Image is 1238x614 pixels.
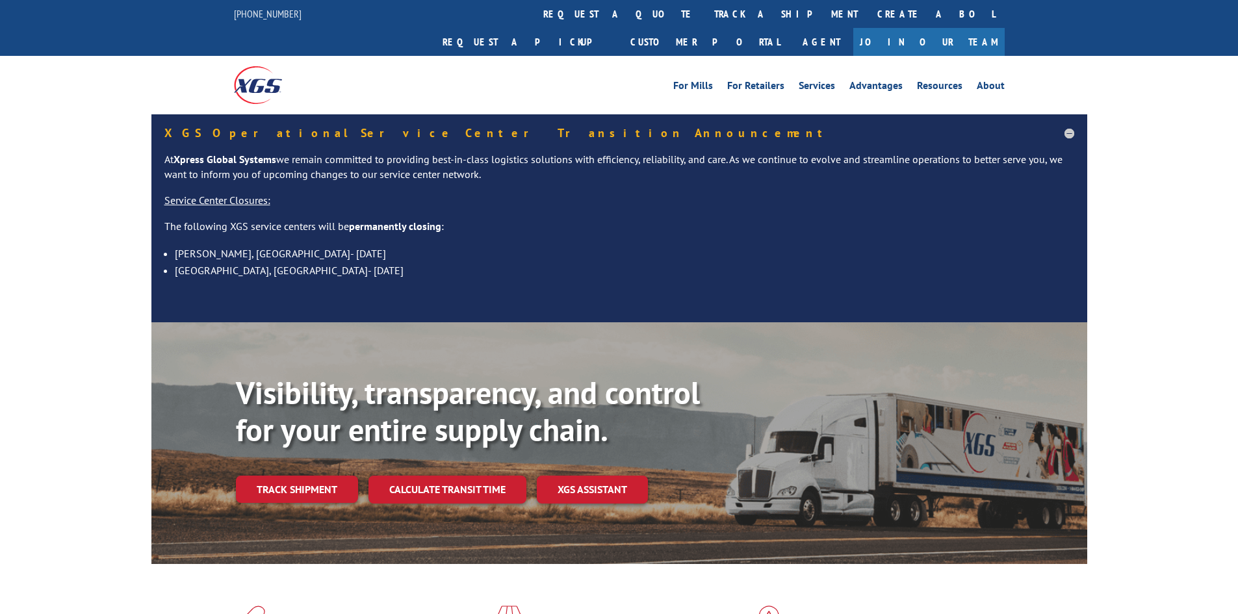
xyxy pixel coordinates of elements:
a: Request a pickup [433,28,621,56]
strong: permanently closing [349,220,441,233]
a: Services [799,81,835,95]
p: At we remain committed to providing best-in-class logistics solutions with efficiency, reliabilit... [164,152,1074,194]
a: For Retailers [727,81,784,95]
a: For Mills [673,81,713,95]
li: [GEOGRAPHIC_DATA], [GEOGRAPHIC_DATA]- [DATE] [175,262,1074,279]
a: Resources [917,81,962,95]
a: Track shipment [236,476,358,503]
a: [PHONE_NUMBER] [234,7,302,20]
p: The following XGS service centers will be : [164,219,1074,245]
strong: Xpress Global Systems [174,153,276,166]
a: Agent [790,28,853,56]
li: [PERSON_NAME], [GEOGRAPHIC_DATA]- [DATE] [175,245,1074,262]
u: Service Center Closures: [164,194,270,207]
a: Advantages [849,81,903,95]
a: Calculate transit time [368,476,526,504]
a: Join Our Team [853,28,1005,56]
h5: XGS Operational Service Center Transition Announcement [164,127,1074,139]
a: Customer Portal [621,28,790,56]
b: Visibility, transparency, and control for your entire supply chain. [236,372,700,450]
a: XGS ASSISTANT [537,476,648,504]
a: About [977,81,1005,95]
